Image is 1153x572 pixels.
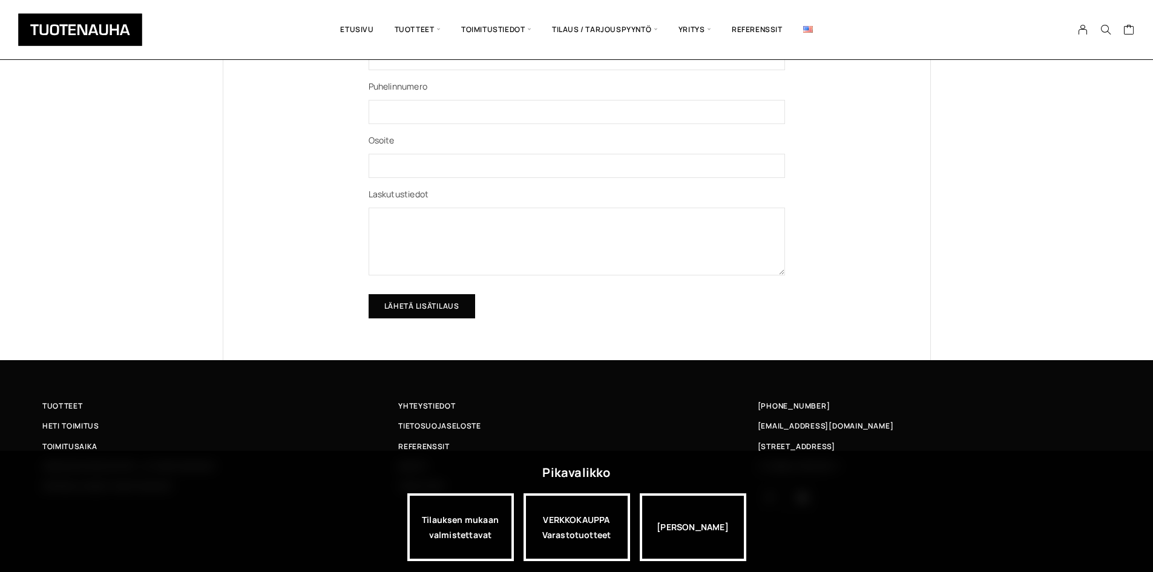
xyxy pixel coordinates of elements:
a: Cart [1123,24,1135,38]
span: Referenssit [398,440,449,453]
p: Laskutustiedot [369,186,785,280]
a: Heti toimitus [42,419,398,432]
button: Search [1094,24,1117,35]
a: VERKKOKAUPPAVarastotuotteet [524,493,630,561]
p: Puhelinnumero [369,79,785,124]
a: Tuotteet [42,399,398,412]
a: Toimitusaika [42,440,398,453]
a: Yhteystiedot [398,399,754,412]
a: My Account [1071,24,1095,35]
div: Pikavalikko [542,462,610,484]
a: Tilauksen mukaan valmistettavat [407,493,514,561]
div: [PERSON_NAME] [640,493,746,561]
a: Etusivu [330,9,384,50]
span: Tuotteet [384,9,451,50]
span: Toimitustiedot [451,9,542,50]
div: VERKKOKAUPPA Varastotuotteet [524,493,630,561]
span: Yritys [668,9,721,50]
span: Yhteystiedot [398,399,455,412]
span: Tilaus / Tarjouspyyntö [542,9,668,50]
span: Tuotteet [42,399,82,412]
p: Osoite [369,133,785,178]
img: English [803,26,813,33]
span: Tietosuojaseloste [398,419,481,432]
img: Tuotenauha Oy [18,13,142,46]
span: Heti toimitus [42,419,99,432]
a: Referenssit [398,440,754,453]
a: [PHONE_NUMBER] [758,399,830,412]
a: [EMAIL_ADDRESS][DOMAIN_NAME] [758,419,894,432]
a: Tietosuojaseloste [398,419,754,432]
span: Toimitusaika [42,440,97,453]
input: Lähetä lisätilaus [369,294,475,318]
a: Referenssit [721,9,793,50]
span: [STREET_ADDRESS] [758,440,835,453]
